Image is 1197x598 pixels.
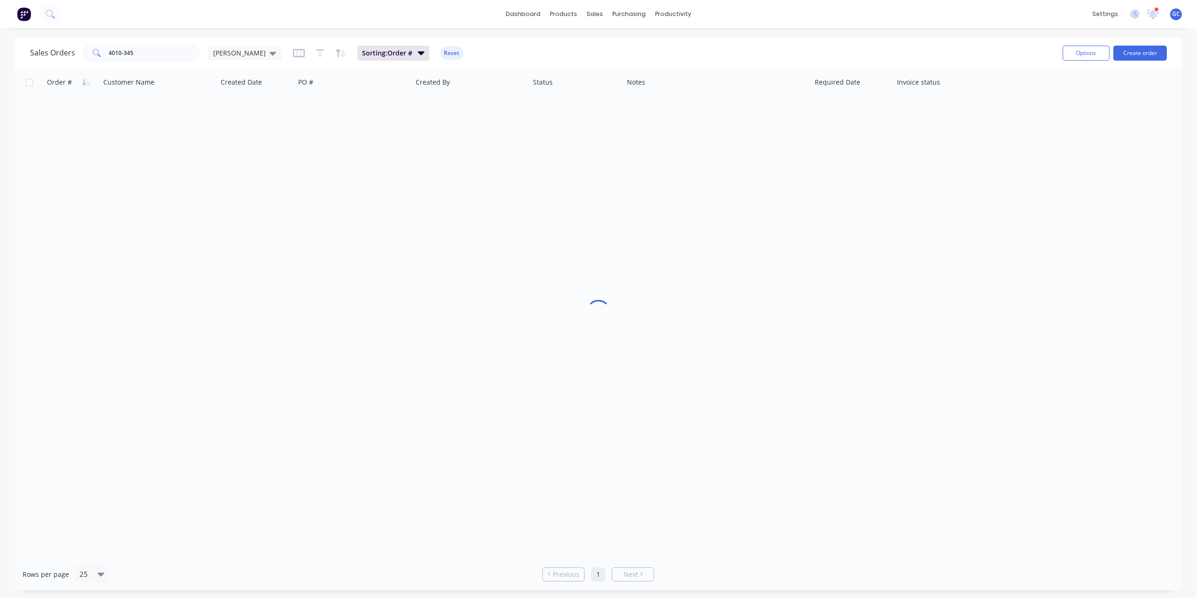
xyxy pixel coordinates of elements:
[362,48,412,58] span: Sorting: Order #
[627,78,645,87] div: Notes
[543,570,584,579] a: Previous page
[553,570,579,579] span: Previous
[103,78,154,87] div: Customer Name
[17,7,31,21] img: Factory
[591,567,605,582] a: Page 1 is your current page
[47,78,72,87] div: Order #
[357,46,429,61] button: Sorting:Order #
[109,44,201,63] input: Search...
[1088,7,1123,21] div: settings
[539,567,658,582] ul: Pagination
[298,78,313,87] div: PO #
[440,47,463,60] button: Reset
[1113,46,1167,61] button: Create order
[545,7,582,21] div: products
[30,48,75,57] h1: Sales Orders
[650,7,696,21] div: productivity
[23,570,69,579] span: Rows per page
[582,7,608,21] div: sales
[608,7,650,21] div: purchasing
[416,78,450,87] div: Created By
[897,78,940,87] div: Invoice status
[624,570,638,579] span: Next
[1172,10,1180,18] span: GC
[501,7,545,21] a: dashboard
[612,570,654,579] a: Next page
[815,78,860,87] div: Required Date
[221,78,262,87] div: Created Date
[213,48,266,58] span: [PERSON_NAME]
[533,78,553,87] div: Status
[1063,46,1110,61] button: Options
